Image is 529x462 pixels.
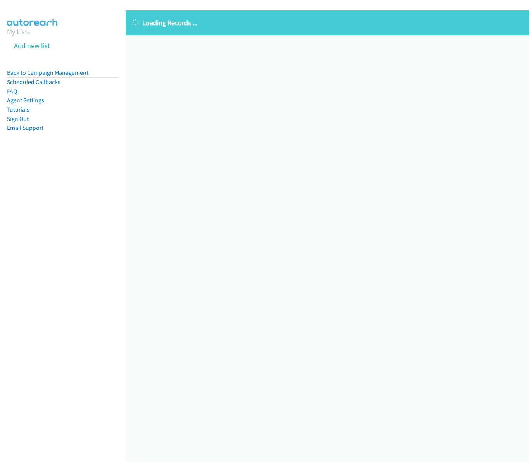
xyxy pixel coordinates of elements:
a: Add new list [14,41,50,50]
p: Loading Records ... [133,17,522,28]
a: Agent Settings [7,97,44,104]
a: Scheduled Callbacks [7,78,60,86]
a: FAQ [7,88,17,95]
a: Tutorials [7,106,29,113]
a: My Lists [7,27,30,36]
a: Sign Out [7,115,29,122]
a: Email Support [7,124,43,131]
a: Back to Campaign Management [7,69,88,76]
